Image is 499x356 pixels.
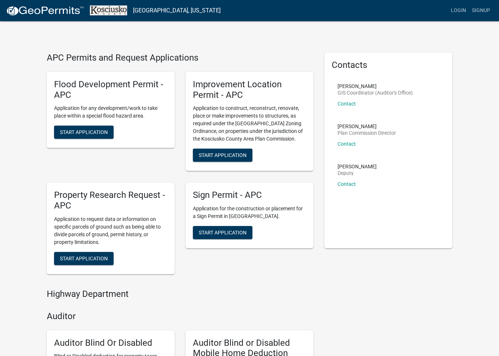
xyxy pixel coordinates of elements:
[60,129,108,135] span: Start Application
[193,190,306,200] h5: Sign Permit - APC
[199,230,247,236] span: Start Application
[54,79,167,100] h5: Flood Development Permit - APC
[332,60,445,70] h5: Contacts
[338,141,356,147] a: Contact
[199,152,247,158] span: Start Application
[54,190,167,211] h5: Property Research Request - APC
[338,181,356,187] a: Contact
[193,79,306,100] h5: Improvement Location Permit - APC
[54,252,114,265] button: Start Application
[338,90,413,95] p: GIS Coordinator (Auditor's Office)
[338,101,356,107] a: Contact
[338,164,377,169] p: [PERSON_NAME]
[193,226,252,239] button: Start Application
[338,171,377,176] p: Deputy
[54,126,114,139] button: Start Application
[193,205,306,220] p: Application for the construction or placement for a Sign Permit in [GEOGRAPHIC_DATA].
[47,311,313,322] h4: Auditor
[338,130,396,135] p: Plan Commission Director
[54,104,167,120] p: Application for any development/work to take place within a special flood hazard area.
[338,124,396,129] p: [PERSON_NAME]
[90,5,127,15] img: Kosciusko County, Indiana
[469,4,493,18] a: Signup
[47,53,313,63] h4: APC Permits and Request Applications
[54,338,167,348] h5: Auditor Blind Or Disabled
[193,149,252,162] button: Start Application
[60,255,108,261] span: Start Application
[338,84,413,89] p: [PERSON_NAME]
[54,215,167,246] p: Application to request data or information on specific parcels of ground such as being able to di...
[448,4,469,18] a: Login
[193,104,306,143] p: Application to construct, reconstruct, renovate, place or make improvements to structures, as req...
[47,289,313,299] h4: Highway Department
[133,4,221,17] a: [GEOGRAPHIC_DATA], [US_STATE]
